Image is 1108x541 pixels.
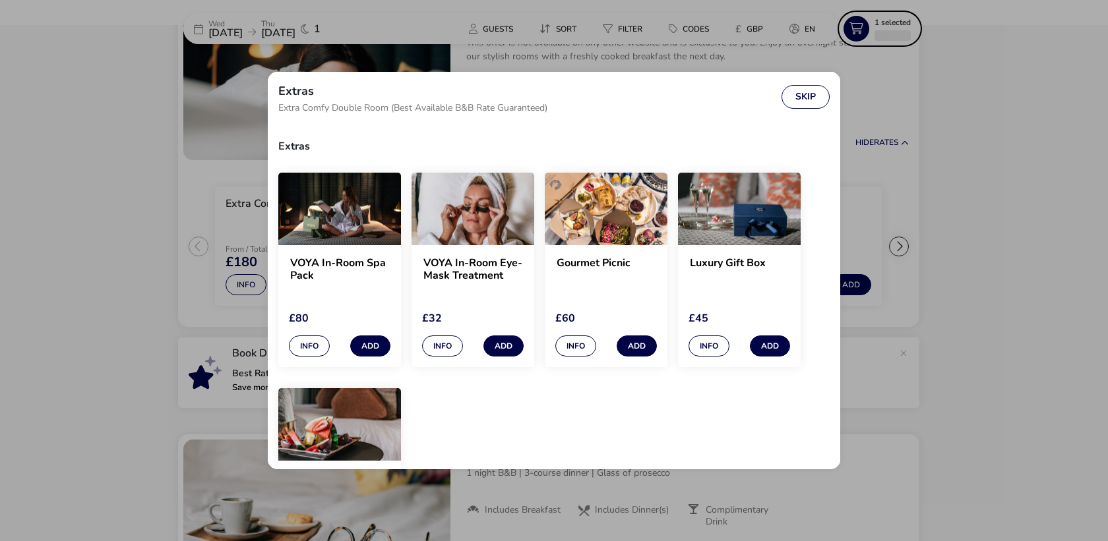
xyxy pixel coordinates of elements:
button: Info [422,335,463,356]
button: Add [617,335,657,356]
span: Extra Comfy Double Room (Best Available B&B Rate Guaranteed) [278,103,547,113]
h2: Gourmet Picnic [557,257,656,282]
span: £45 [689,311,708,326]
h2: VOYA In-Room Spa Pack [290,257,389,282]
button: Add [483,335,524,356]
button: Skip [782,85,830,109]
span: £80 [289,311,309,326]
button: Add [350,335,390,356]
button: Info [555,335,596,356]
div: extras selection modal [268,72,840,469]
button: Info [689,335,729,356]
button: Add [750,335,790,356]
button: Info [289,335,330,356]
h3: Extras [278,130,830,162]
span: £32 [422,311,442,326]
span: £60 [555,311,575,326]
h2: Extras [278,85,314,97]
h2: VOYA In-Room Eye-Mask Treatment [423,257,522,282]
h2: Luxury Gift Box [690,257,789,282]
